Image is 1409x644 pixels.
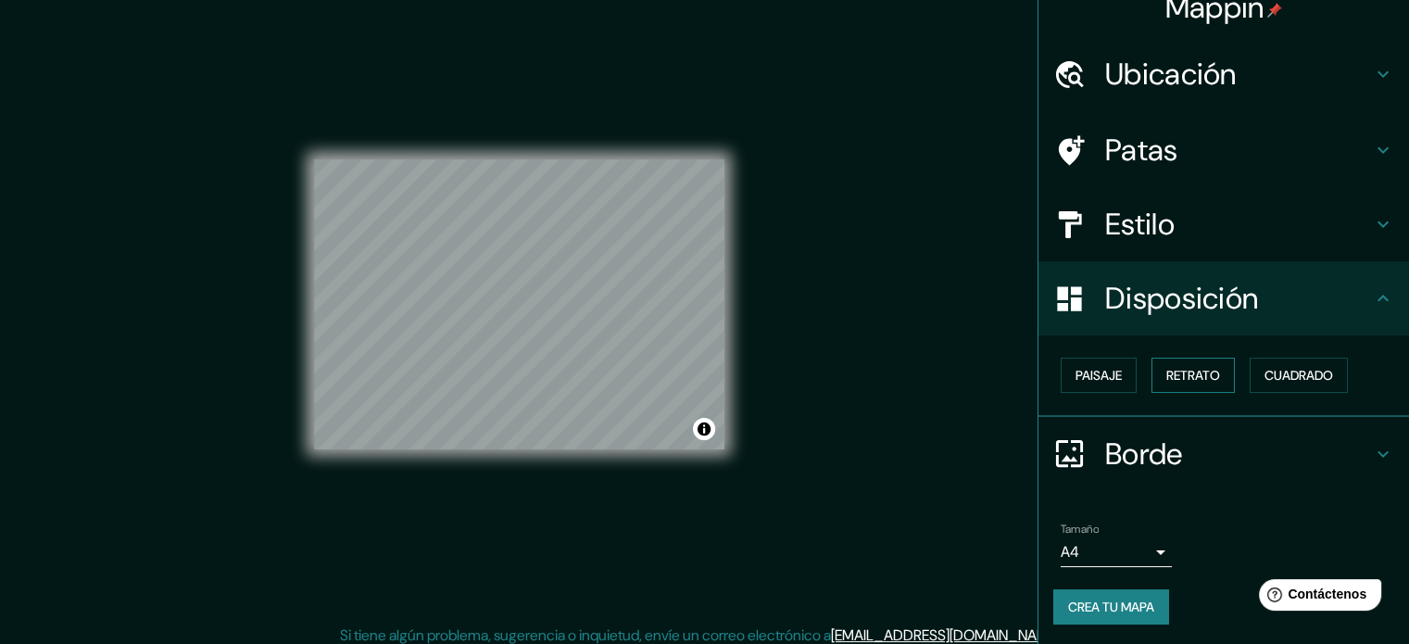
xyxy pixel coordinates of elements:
button: Cuadrado [1250,358,1348,393]
font: Cuadrado [1264,367,1333,384]
div: A4 [1061,537,1172,567]
div: Patas [1038,113,1409,187]
button: Retrato [1151,358,1235,393]
button: Crea tu mapa [1053,589,1169,625]
div: Ubicación [1038,37,1409,111]
font: Patas [1105,131,1178,170]
img: pin-icon.png [1267,3,1282,18]
font: Estilo [1105,205,1175,244]
font: A4 [1061,542,1079,562]
div: Disposición [1038,261,1409,335]
div: Estilo [1038,187,1409,261]
font: Retrato [1166,367,1220,384]
font: Crea tu mapa [1068,599,1154,615]
div: Borde [1038,417,1409,491]
font: Disposición [1105,279,1258,318]
iframe: Lanzador de widgets de ayuda [1244,572,1389,624]
font: Ubicación [1105,55,1237,94]
font: Borde [1105,435,1183,474]
button: Paisaje [1061,358,1137,393]
canvas: Mapa [314,159,724,449]
button: Activar o desactivar atribución [693,418,715,440]
font: Tamaño [1061,522,1099,537]
font: Paisaje [1076,367,1122,384]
